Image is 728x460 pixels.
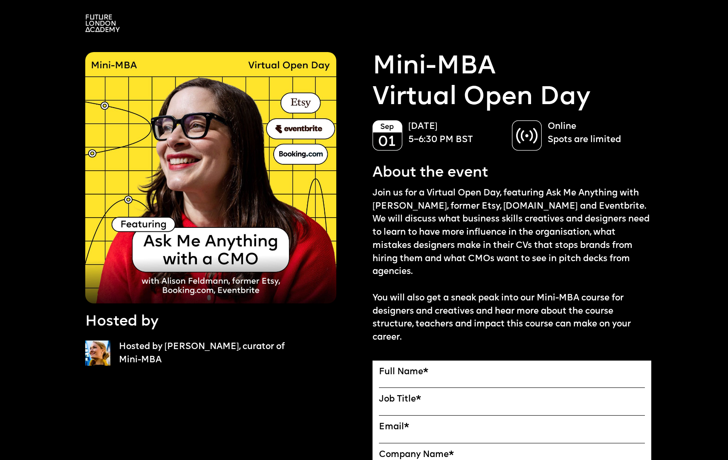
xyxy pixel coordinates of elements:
p: Hosted by [85,312,159,332]
p: Online Spots are limited [548,120,643,147]
p: [DATE] 5–6:30 PM BST [408,120,503,147]
label: Full Name [379,367,645,378]
label: Email [379,422,645,433]
p: Join us for a Virtual Open Day, featuring Ask Me Anything with [PERSON_NAME], former Etsy, [DOMAI... [373,187,651,344]
a: Mini-MBAVirtual Open Day [373,52,590,113]
img: A logo saying in 3 lines: Future London Academy [85,15,120,32]
label: Job Title [379,394,645,405]
p: About the event [373,163,488,183]
p: Hosted by [PERSON_NAME], curator of Mini-MBA [119,341,291,367]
